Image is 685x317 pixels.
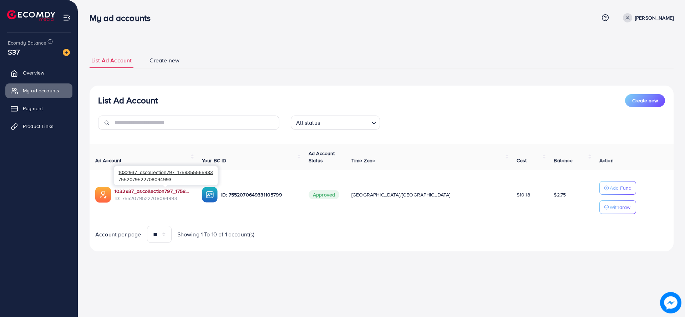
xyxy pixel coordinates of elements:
span: Action [599,157,614,164]
span: Product Links [23,123,54,130]
span: Create new [632,97,658,104]
span: Payment [23,105,43,112]
a: [PERSON_NAME] [620,13,674,22]
span: 1032937_ascollection797_1758355565983 [118,169,213,175]
img: logo [7,10,55,21]
span: Approved [309,190,339,199]
img: menu [63,14,71,22]
span: $10.18 [517,191,530,198]
img: ic-ads-acc.e4c84228.svg [95,187,111,203]
h3: My ad accounts [90,13,156,23]
button: Add Fund [599,181,636,195]
span: Your BC ID [202,157,227,164]
span: Cost [517,157,527,164]
span: List Ad Account [91,56,132,65]
span: Time Zone [351,157,375,164]
p: [PERSON_NAME] [635,14,674,22]
img: image [660,292,681,313]
span: Ad Account Status [309,150,335,164]
button: Withdraw [599,200,636,214]
span: Balance [554,157,573,164]
span: Ecomdy Balance [8,39,46,46]
span: Showing 1 To 10 of 1 account(s) [177,230,255,239]
div: 7552079522708094993 [114,166,218,185]
span: Account per page [95,230,141,239]
p: ID: 7552070649331105799 [221,190,297,199]
span: Create new [149,56,179,65]
a: Payment [5,101,72,116]
div: Search for option [291,116,380,130]
p: Withdraw [610,203,630,211]
span: ID: 7552079522708094993 [115,195,191,202]
span: Ad Account [95,157,122,164]
span: Overview [23,69,44,76]
a: Overview [5,66,72,80]
input: Search for option [322,116,369,128]
span: My ad accounts [23,87,59,94]
img: ic-ba-acc.ded83a64.svg [202,187,218,203]
button: Create new [625,94,665,107]
span: All status [295,118,321,128]
img: image [63,49,70,56]
p: Add Fund [610,184,631,192]
span: [GEOGRAPHIC_DATA]/[GEOGRAPHIC_DATA] [351,191,451,198]
a: 1032937_ascollection797_1758355565983 [115,188,191,195]
a: My ad accounts [5,83,72,98]
h3: List Ad Account [98,95,158,106]
span: $2.75 [554,191,566,198]
a: Product Links [5,119,72,133]
span: $37 [8,47,20,57]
